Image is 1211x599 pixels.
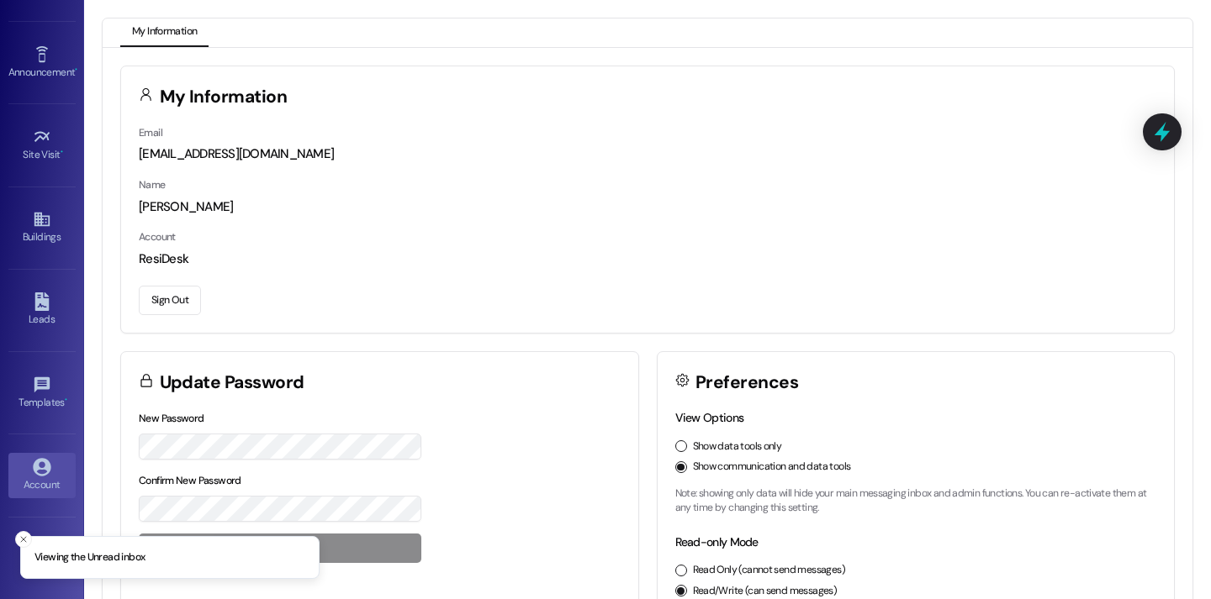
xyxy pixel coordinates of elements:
[8,370,76,416] a: Templates •
[139,230,176,244] label: Account
[139,178,166,192] label: Name
[15,531,32,548] button: Close toast
[139,474,241,487] label: Confirm New Password
[693,439,782,455] label: Show data tools only
[139,145,1156,163] div: [EMAIL_ADDRESS][DOMAIN_NAME]
[8,535,76,581] a: Support
[8,453,76,498] a: Account
[160,88,288,106] h3: My Information
[34,550,145,565] p: Viewing the Unread inbox
[693,563,845,578] label: Read Only (cannot send messages)
[139,286,201,315] button: Sign Out
[675,486,1157,516] p: Note: showing only data will hide your main messaging inbox and admin functions. You can re-activ...
[139,126,162,139] label: Email
[693,584,838,599] label: Read/Write (can send messages)
[8,205,76,250] a: Buildings
[675,534,759,549] label: Read-only Mode
[61,146,63,158] span: •
[160,374,304,391] h3: Update Password
[139,250,1156,268] div: ResiDesk
[75,64,77,76] span: •
[695,374,798,391] h3: Preferences
[693,460,851,475] label: Show communication and data tools
[139,412,204,425] label: New Password
[8,123,76,168] a: Site Visit •
[120,18,209,47] button: My Information
[8,287,76,333] a: Leads
[675,410,744,425] label: View Options
[65,394,67,406] span: •
[139,198,1156,216] div: [PERSON_NAME]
